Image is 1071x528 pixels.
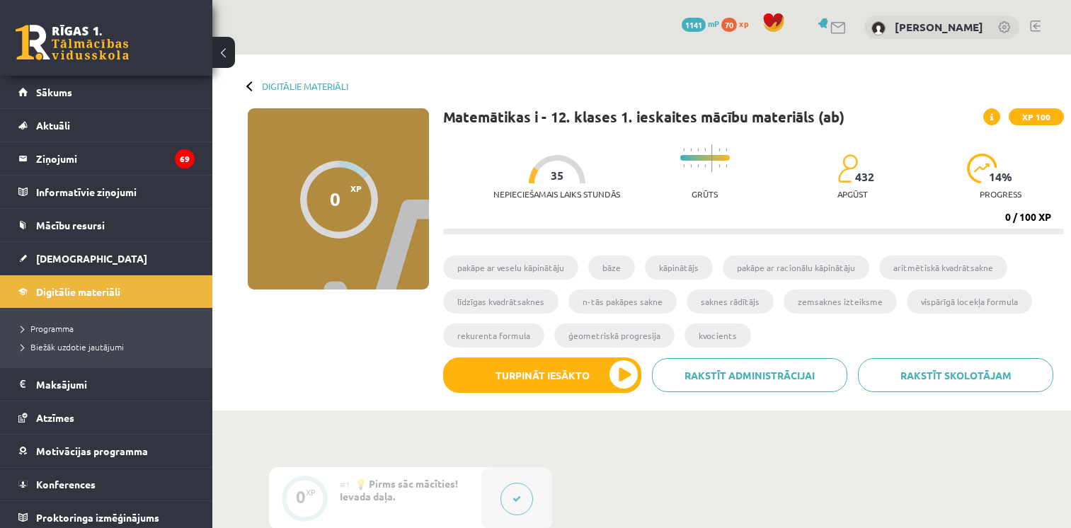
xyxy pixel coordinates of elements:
[36,252,147,265] span: [DEMOGRAPHIC_DATA]
[784,289,897,314] li: zemsaknes izteiksme
[685,323,751,348] li: kvocients
[980,189,1021,199] p: progress
[690,164,692,168] img: icon-short-line-57e1e144782c952c97e751825c79c345078a6d821885a25fce030b3d8c18986b.svg
[871,21,886,35] img: Megija Elizabete Muižniece
[588,256,635,280] li: bāze
[18,76,195,108] a: Sākums
[721,18,737,32] span: 70
[879,256,1007,280] li: aritmētiskā kvadrātsakne
[721,18,755,29] a: 70 xp
[330,188,340,210] div: 0
[21,322,198,335] a: Programma
[645,256,713,280] li: kāpinātājs
[1009,108,1064,125] span: XP 100
[739,18,748,29] span: xp
[989,171,1013,183] span: 14 %
[296,490,306,503] div: 0
[18,401,195,434] a: Atzīmes
[683,164,685,168] img: icon-short-line-57e1e144782c952c97e751825c79c345078a6d821885a25fce030b3d8c18986b.svg
[443,256,578,280] li: pakāpe ar veselu kāpinātāju
[493,189,620,199] p: Nepieciešamais laiks stundās
[36,119,70,132] span: Aktuāli
[697,148,699,151] img: icon-short-line-57e1e144782c952c97e751825c79c345078a6d821885a25fce030b3d8c18986b.svg
[652,358,847,392] a: Rakstīt administrācijai
[18,468,195,500] a: Konferences
[21,341,124,352] span: Biežāk uzdotie jautājumi
[36,444,148,457] span: Motivācijas programma
[858,358,1053,392] a: Rakstīt skolotājam
[443,323,544,348] li: rekurenta formula
[16,25,129,60] a: Rīgas 1. Tālmācības vidusskola
[18,142,195,175] a: Ziņojumi69
[36,86,72,98] span: Sākums
[718,148,720,151] img: icon-short-line-57e1e144782c952c97e751825c79c345078a6d821885a25fce030b3d8c18986b.svg
[726,148,727,151] img: icon-short-line-57e1e144782c952c97e751825c79c345078a6d821885a25fce030b3d8c18986b.svg
[18,435,195,467] a: Motivācijas programma
[692,189,718,199] p: Grūts
[18,368,195,401] a: Maksājumi
[708,18,719,29] span: mP
[837,189,868,199] p: apgūst
[443,289,559,314] li: līdzīgas kvadrātsaknes
[837,154,858,183] img: students-c634bb4e5e11cddfef0936a35e636f08e4e9abd3cc4e673bd6f9a4125e45ecb1.svg
[718,164,720,168] img: icon-short-line-57e1e144782c952c97e751825c79c345078a6d821885a25fce030b3d8c18986b.svg
[262,81,348,91] a: Digitālie materiāli
[36,285,120,298] span: Digitālie materiāli
[18,275,195,308] a: Digitālie materiāli
[36,368,195,401] legend: Maksājumi
[568,289,677,314] li: n-tās pakāpes sakne
[683,148,685,151] img: icon-short-line-57e1e144782c952c97e751825c79c345078a6d821885a25fce030b3d8c18986b.svg
[175,149,195,168] i: 69
[340,478,350,490] span: #1
[726,164,727,168] img: icon-short-line-57e1e144782c952c97e751825c79c345078a6d821885a25fce030b3d8c18986b.svg
[18,209,195,241] a: Mācību resursi
[340,477,458,503] span: 💡 Pirms sāc mācīties! Ievada daļa.
[907,289,1032,314] li: vispārīgā locekļa formula
[36,142,195,175] legend: Ziņojumi
[36,511,159,524] span: Proktoringa izmēģinājums
[443,108,844,125] h1: Matemātikas i - 12. klases 1. ieskaites mācību materiāls (ab)
[704,164,706,168] img: icon-short-line-57e1e144782c952c97e751825c79c345078a6d821885a25fce030b3d8c18986b.svg
[711,144,713,172] img: icon-long-line-d9ea69661e0d244f92f715978eff75569469978d946b2353a9bb055b3ed8787d.svg
[682,18,719,29] a: 1141 mP
[21,340,198,353] a: Biežāk uzdotie jautājumi
[855,171,874,183] span: 432
[690,148,692,151] img: icon-short-line-57e1e144782c952c97e751825c79c345078a6d821885a25fce030b3d8c18986b.svg
[36,478,96,490] span: Konferences
[350,183,362,193] span: XP
[704,148,706,151] img: icon-short-line-57e1e144782c952c97e751825c79c345078a6d821885a25fce030b3d8c18986b.svg
[723,256,869,280] li: pakāpe ar racionālu kāpinātāju
[554,323,675,348] li: ģeometriskā progresija
[895,20,983,34] a: [PERSON_NAME]
[36,219,105,231] span: Mācību resursi
[551,169,563,182] span: 35
[697,164,699,168] img: icon-short-line-57e1e144782c952c97e751825c79c345078a6d821885a25fce030b3d8c18986b.svg
[306,488,316,496] div: XP
[21,323,74,334] span: Programma
[687,289,774,314] li: saknes rādītājs
[18,242,195,275] a: [DEMOGRAPHIC_DATA]
[36,411,74,424] span: Atzīmes
[18,109,195,142] a: Aktuāli
[36,176,195,208] legend: Informatīvie ziņojumi
[18,176,195,208] a: Informatīvie ziņojumi
[443,357,641,393] button: Turpināt iesākto
[967,154,997,183] img: icon-progress-161ccf0a02000e728c5f80fcf4c31c7af3da0e1684b2b1d7c360e028c24a22f1.svg
[682,18,706,32] span: 1141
